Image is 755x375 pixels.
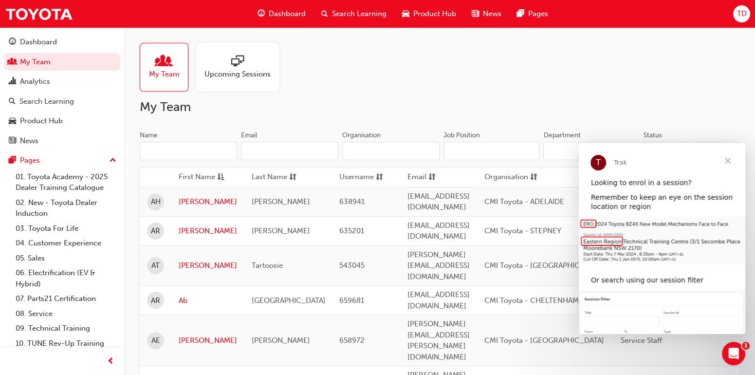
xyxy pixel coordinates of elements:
span: prev-icon [107,356,114,368]
span: News [483,8,501,19]
span: 658972 [339,336,365,345]
span: AE [151,335,160,346]
span: pages-icon [517,8,524,20]
span: CMI Toyota - ADELAIDE [484,197,564,206]
div: Status [644,131,662,140]
a: Dashboard [4,33,120,51]
span: My Team [149,69,180,80]
span: AT [151,260,160,271]
a: Ab [179,295,237,306]
span: 1 [742,342,750,350]
span: sessionType_ONLINE_URL-icon [231,55,244,69]
h2: My Team [140,99,739,115]
a: News [4,132,120,150]
span: [PERSON_NAME] [252,336,310,345]
div: Product Hub [20,115,63,127]
button: Last Namesorting-icon [252,171,305,184]
button: Usernamesorting-icon [339,171,393,184]
span: [PERSON_NAME][EMAIL_ADDRESS][DOMAIN_NAME] [407,250,470,281]
span: Tartoosie [252,261,283,270]
button: Organisationsorting-icon [484,171,538,184]
span: people-icon [9,58,16,67]
span: Product Hub [413,8,456,19]
span: Organisation [484,171,528,184]
span: search-icon [321,8,328,20]
span: CMI Toyota - CHELTENHAM [484,296,579,305]
a: car-iconProduct Hub [394,4,464,24]
span: AR [151,295,160,306]
a: My Team [140,43,196,92]
input: Organisation [342,142,440,160]
span: Last Name [252,171,287,184]
a: 09. Technical Training [12,321,120,336]
div: News [20,135,38,147]
span: guage-icon [258,8,265,20]
div: Dashboard [20,37,57,48]
span: news-icon [9,137,16,146]
span: TD [737,8,746,19]
input: Email [241,142,338,160]
span: sorting-icon [289,171,296,184]
span: CMI Toyota - [GEOGRAPHIC_DATA] [484,336,604,345]
div: Name [140,131,158,140]
div: Search Learning [19,96,74,107]
span: sorting-icon [530,171,537,184]
a: Analytics [4,73,120,91]
a: 07. Parts21 Certification [12,291,120,306]
span: Upcoming Sessions [204,69,271,80]
button: Pages [4,151,120,169]
iframe: Intercom live chat message [579,143,745,334]
span: 635201 [339,226,364,235]
div: Department [543,131,580,140]
a: [PERSON_NAME] [179,335,237,346]
div: Analytics [20,76,50,87]
span: pages-icon [9,156,16,165]
span: [PERSON_NAME] [252,226,310,235]
span: 659681 [339,296,364,305]
a: 08. Service [12,306,120,321]
span: chart-icon [9,77,16,86]
span: [GEOGRAPHIC_DATA] [252,296,326,305]
span: AH [151,196,161,207]
a: guage-iconDashboard [250,4,313,24]
span: 543045 [339,261,365,270]
button: First Nameasc-icon [179,171,232,184]
a: My Team [4,53,120,71]
div: Pages [20,155,40,166]
span: AR [151,225,160,237]
span: sorting-icon [376,171,383,184]
span: 638941 [339,197,365,206]
span: [EMAIL_ADDRESS][DOMAIN_NAME] [407,221,470,241]
span: [EMAIL_ADDRESS][DOMAIN_NAME] [407,192,470,212]
button: DashboardMy TeamAnalyticsSearch LearningProduct HubNews [4,31,120,151]
span: CMI Toyota - [GEOGRAPHIC_DATA] [484,261,604,270]
button: Emailsorting-icon [407,171,461,184]
a: [PERSON_NAME] [179,260,237,271]
span: [PERSON_NAME][EMAIL_ADDRESS][PERSON_NAME][DOMAIN_NAME] [407,319,470,361]
div: Job Position [443,131,480,140]
a: Search Learning [4,93,120,111]
span: Dashboard [269,8,306,19]
input: Department [543,142,639,160]
a: search-iconSearch Learning [313,4,394,24]
a: news-iconNews [464,4,509,24]
span: asc-icon [217,171,224,184]
input: Name [140,142,237,160]
img: Trak [5,3,73,25]
a: [PERSON_NAME] [179,225,237,237]
div: Organisation [342,131,381,140]
span: Pages [528,8,548,19]
span: car-icon [9,117,16,126]
a: 10. TUNE Rev-Up Training [12,336,120,351]
a: Upcoming Sessions [196,43,287,92]
span: guage-icon [9,38,16,47]
button: TD [733,5,750,22]
span: [PERSON_NAME] [252,197,310,206]
a: [PERSON_NAME] [179,196,237,207]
